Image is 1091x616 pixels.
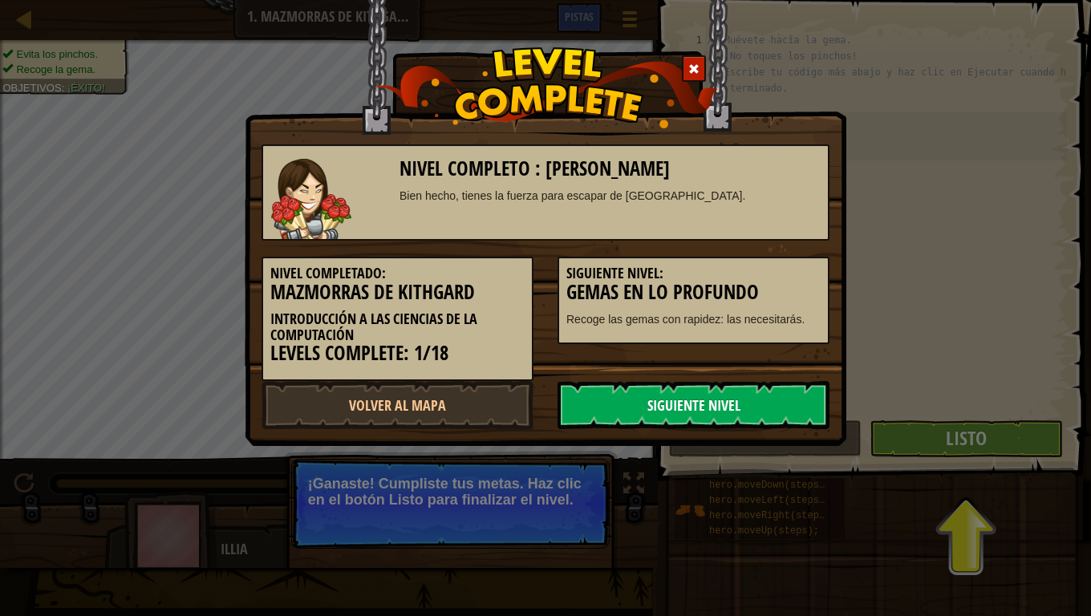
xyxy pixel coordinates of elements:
div: Bien hecho, tienes la fuerza para escapar de [GEOGRAPHIC_DATA]. [399,188,821,204]
img: level_complete.png [374,47,718,128]
h5: Nivel Completado: [270,265,525,282]
h3: Nivel completo : [PERSON_NAME] [399,158,821,180]
h5: Introducción a las Ciencias de la computación [270,311,525,343]
a: Volver al Mapa [262,381,533,429]
h3: Mazmorras de Kithgard [270,282,525,303]
h3: Levels Complete: 1/18 [270,342,525,364]
p: Recoge las gemas con rapidez: las necesitarás. [566,311,821,327]
h3: Gemas en lo profundo [566,282,821,303]
h5: Siguiente Nivel: [566,265,821,282]
a: Siguiente Nivel [558,381,829,429]
img: guardian.png [271,159,351,239]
